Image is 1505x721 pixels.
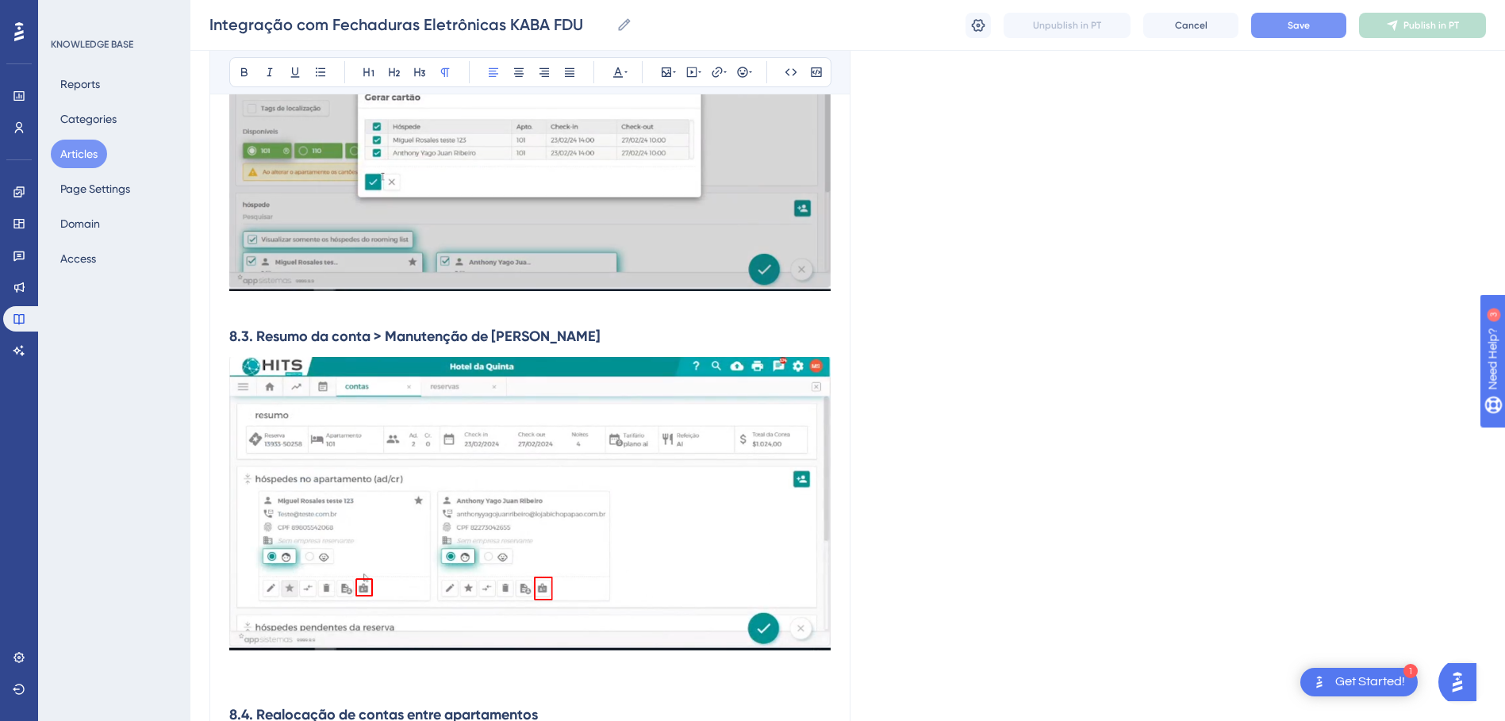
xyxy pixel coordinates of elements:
[1403,664,1418,678] div: 1
[51,244,106,273] button: Access
[1359,13,1486,38] button: Publish in PT
[110,8,115,21] div: 3
[1335,673,1405,691] div: Get Started!
[51,70,109,98] button: Reports
[1403,19,1459,32] span: Publish in PT
[1300,668,1418,696] div: Open Get Started! checklist, remaining modules: 1
[1033,19,1101,32] span: Unpublish in PT
[1251,13,1346,38] button: Save
[51,209,109,238] button: Domain
[209,13,610,36] input: Article Name
[1310,673,1329,692] img: launcher-image-alternative-text
[1288,19,1310,32] span: Save
[229,328,601,345] strong: 8.3. Resumo da conta > Manutenção de [PERSON_NAME]
[51,38,133,51] div: KNOWLEDGE BASE
[1143,13,1238,38] button: Cancel
[1175,19,1207,32] span: Cancel
[51,174,140,203] button: Page Settings
[51,140,107,168] button: Articles
[51,105,126,133] button: Categories
[1004,13,1131,38] button: Unpublish in PT
[1438,658,1486,706] iframe: UserGuiding AI Assistant Launcher
[37,4,99,23] span: Need Help?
